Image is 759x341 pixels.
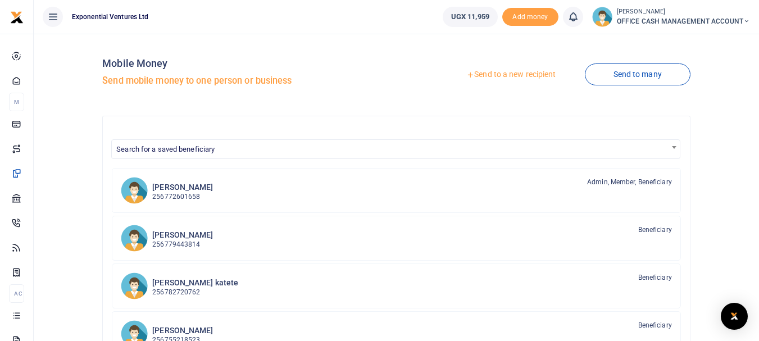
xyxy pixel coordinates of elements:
[585,63,690,85] a: Send to many
[152,239,213,250] p: 256779443814
[152,326,213,335] h6: [PERSON_NAME]
[121,177,148,204] img: DN
[592,7,612,27] img: profile-user
[112,140,680,157] span: Search for a saved beneficiary
[638,225,672,235] span: Beneficiary
[638,320,672,330] span: Beneficiary
[112,216,681,261] a: FN [PERSON_NAME] 256779443814 Beneficiary
[451,11,489,22] span: UGX 11,959
[721,303,748,330] div: Open Intercom Messenger
[112,168,681,213] a: DN [PERSON_NAME] 256772601658 Admin, Member, Beneficiary
[116,145,215,153] span: Search for a saved beneficiary
[152,230,213,240] h6: [PERSON_NAME]
[67,12,153,22] span: Exponential Ventures Ltd
[438,7,502,27] li: Wallet ballance
[592,7,750,27] a: profile-user [PERSON_NAME] OFFICE CASH MANAGEMENT ACCOUNT
[121,225,148,252] img: FN
[152,183,213,192] h6: [PERSON_NAME]
[152,278,238,288] h6: [PERSON_NAME] katete
[10,11,24,24] img: logo-small
[587,177,672,187] span: Admin, Member, Beneficiary
[152,192,213,202] p: 256772601658
[152,287,238,298] p: 256782720762
[102,57,392,70] h4: Mobile Money
[111,139,680,159] span: Search for a saved beneficiary
[638,272,672,283] span: Beneficiary
[438,65,584,85] a: Send to a new recipient
[9,284,24,303] li: Ac
[502,12,558,20] a: Add money
[502,8,558,26] span: Add money
[9,93,24,111] li: M
[10,12,24,21] a: logo-small logo-large logo-large
[102,75,392,87] h5: Send mobile money to one person or business
[112,263,681,308] a: RWk [PERSON_NAME] katete 256782720762 Beneficiary
[443,7,498,27] a: UGX 11,959
[502,8,558,26] li: Toup your wallet
[617,16,750,26] span: OFFICE CASH MANAGEMENT ACCOUNT
[617,7,750,17] small: [PERSON_NAME]
[121,272,148,299] img: RWk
